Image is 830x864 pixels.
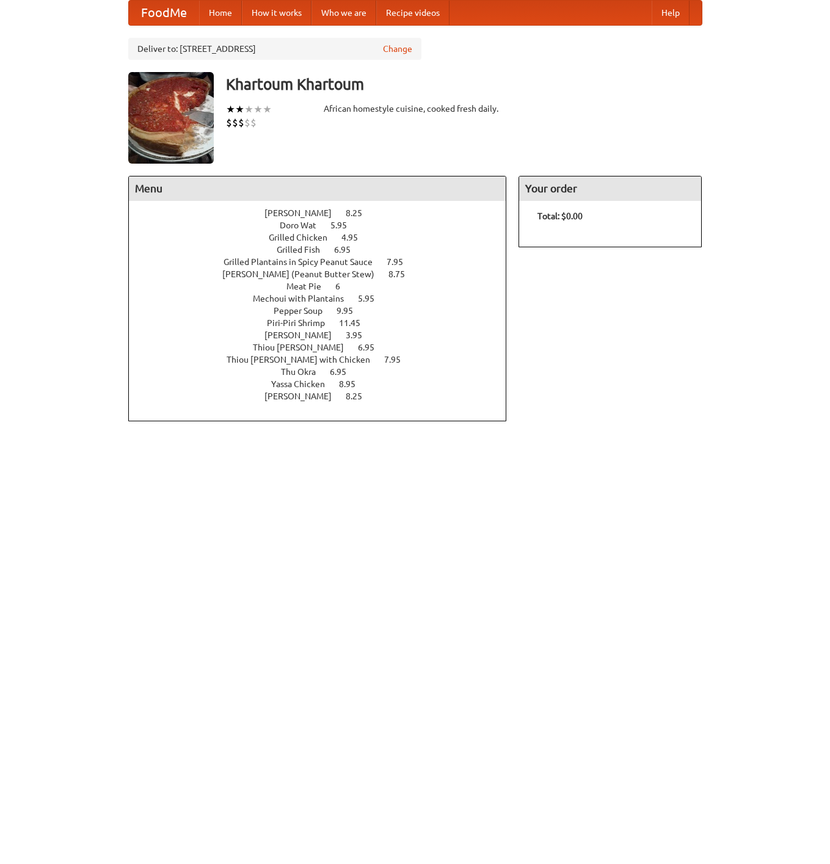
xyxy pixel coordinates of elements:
span: Mechoui with Plantains [253,294,356,303]
li: ★ [244,103,253,116]
span: Thiou [PERSON_NAME] [253,343,356,352]
a: Help [652,1,690,25]
a: Recipe videos [376,1,450,25]
span: 6.95 [334,245,363,255]
li: $ [232,116,238,129]
a: Yassa Chicken 8.95 [271,379,378,389]
a: Change [383,43,412,55]
span: 4.95 [341,233,370,242]
a: Grilled Chicken 4.95 [269,233,380,242]
span: Yassa Chicken [271,379,337,389]
h4: Menu [129,176,506,201]
span: [PERSON_NAME] [264,208,344,218]
img: angular.jpg [128,72,214,164]
span: 5.95 [358,294,387,303]
span: 6.95 [358,343,387,352]
a: How it works [242,1,311,25]
li: $ [244,116,250,129]
span: 9.95 [337,306,365,316]
a: [PERSON_NAME] 8.25 [264,208,385,218]
span: 7.95 [387,257,415,267]
span: 5.95 [330,220,359,230]
li: $ [226,116,232,129]
span: Doro Wat [280,220,329,230]
li: $ [250,116,257,129]
a: Thu Okra 6.95 [281,367,369,377]
span: Grilled Fish [277,245,332,255]
a: Grilled Plantains in Spicy Peanut Sauce 7.95 [224,257,426,267]
a: [PERSON_NAME] 3.95 [264,330,385,340]
span: 7.95 [384,355,413,365]
span: Piri-Piri Shrimp [267,318,337,328]
span: 8.25 [346,391,374,401]
span: Thiou [PERSON_NAME] with Chicken [227,355,382,365]
a: Thiou [PERSON_NAME] 6.95 [253,343,397,352]
li: ★ [263,103,272,116]
a: Meat Pie 6 [286,281,363,291]
span: [PERSON_NAME] [264,391,344,401]
a: [PERSON_NAME] 8.25 [264,391,385,401]
a: FoodMe [129,1,199,25]
div: Deliver to: [STREET_ADDRESS] [128,38,421,60]
span: Grilled Plantains in Spicy Peanut Sauce [224,257,385,267]
span: Pepper Soup [274,306,335,316]
a: [PERSON_NAME] (Peanut Butter Stew) 8.75 [222,269,428,279]
h3: Khartoum Khartoum [226,72,702,96]
a: Grilled Fish 6.95 [277,245,373,255]
span: 11.45 [339,318,373,328]
span: [PERSON_NAME] [264,330,344,340]
b: Total: $0.00 [537,211,583,221]
div: African homestyle cuisine, cooked fresh daily. [324,103,507,115]
li: ★ [226,103,235,116]
h4: Your order [519,176,701,201]
li: ★ [253,103,263,116]
span: 3.95 [346,330,374,340]
span: 8.95 [339,379,368,389]
li: $ [238,116,244,129]
span: Thu Okra [281,367,328,377]
a: Piri-Piri Shrimp 11.45 [267,318,383,328]
a: Home [199,1,242,25]
span: Grilled Chicken [269,233,340,242]
span: 6.95 [330,367,359,377]
a: Thiou [PERSON_NAME] with Chicken 7.95 [227,355,423,365]
a: Mechoui with Plantains 5.95 [253,294,397,303]
span: 8.75 [388,269,417,279]
a: Pepper Soup 9.95 [274,306,376,316]
li: ★ [235,103,244,116]
span: Meat Pie [286,281,333,291]
a: Who we are [311,1,376,25]
a: Doro Wat 5.95 [280,220,369,230]
span: [PERSON_NAME] (Peanut Butter Stew) [222,269,387,279]
span: 6 [335,281,352,291]
span: 8.25 [346,208,374,218]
